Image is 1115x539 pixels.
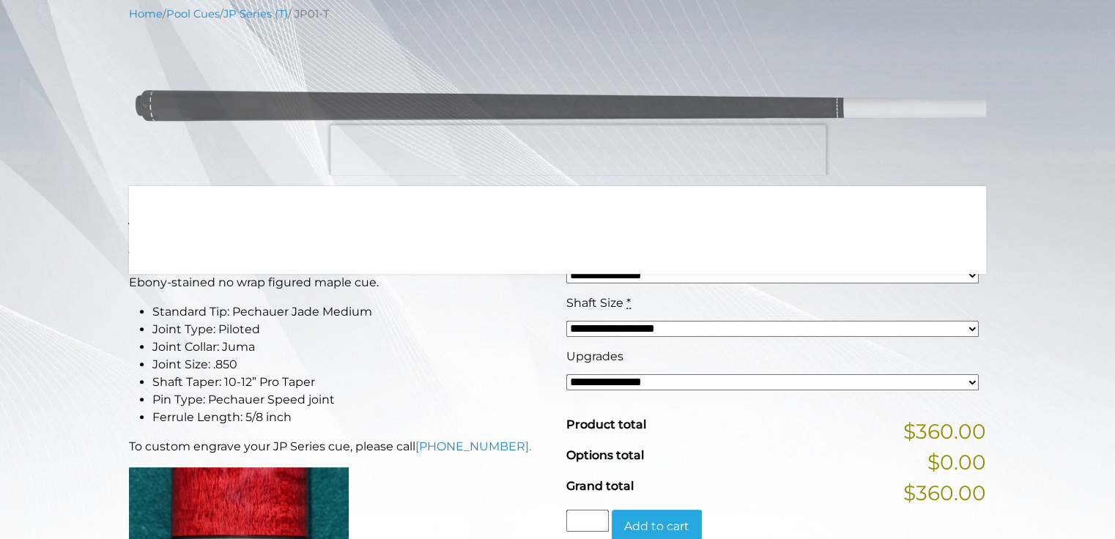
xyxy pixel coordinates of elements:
[566,242,637,256] span: Cue Weight
[152,356,549,373] li: Joint Size: .850
[903,477,986,508] span: $360.00
[903,416,986,447] span: $360.00
[129,7,163,21] a: Home
[129,248,464,265] strong: This Pechauer pool cue takes 6-10 weeks to ship.
[415,439,531,453] a: [PHONE_NUMBER].
[129,198,363,234] strong: JP01-T Pool Cue
[152,321,549,338] li: Joint Type: Piloted
[152,338,549,356] li: Joint Collar: Juma
[626,296,631,310] abbr: required
[566,296,623,310] span: Shaft Size
[129,438,549,456] p: To custom engrave your JP Series cue, please call
[166,7,220,21] a: Pool Cues
[152,373,549,391] li: Shaft Taper: 10-12” Pro Taper
[129,33,986,176] img: jp01-T-1.png
[129,274,549,291] p: Ebony-stained no wrap figured maple cue.
[640,242,644,256] abbr: required
[927,447,986,477] span: $0.00
[129,6,986,22] nav: Breadcrumb
[223,7,288,21] a: JP Series (T)
[152,409,549,426] li: Ferrule Length: 5/8 inch
[566,201,649,226] bdi: 360.00
[566,448,644,462] span: Options total
[566,201,579,226] span: $
[566,479,634,493] span: Grand total
[566,349,623,363] span: Upgrades
[152,303,549,321] li: Standard Tip: Pechauer Jade Medium
[566,417,646,431] span: Product total
[566,510,609,532] input: Product quantity
[152,391,549,409] li: Pin Type: Pechauer Speed joint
